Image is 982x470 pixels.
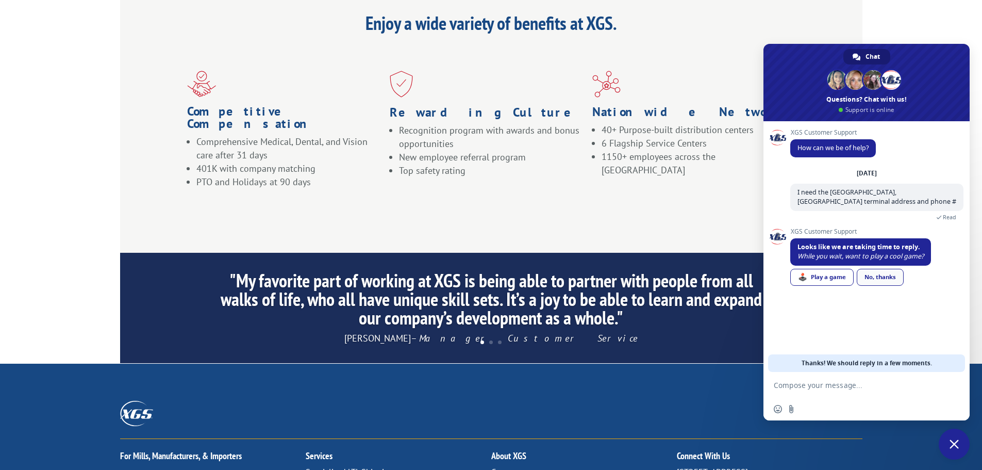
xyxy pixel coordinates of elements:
[592,106,795,123] h1: Nationwide Network
[217,271,765,332] h2: "My favorite part of working at XGS is being able to partner with people from all walks of life, ...
[602,123,795,137] li: 40+ Purpose-built distribution centers
[399,164,585,177] li: Top safety rating
[797,242,920,251] span: Looks like we are taking time to reply.
[217,332,765,345] p: [PERSON_NAME]
[196,162,382,175] li: 401K with company matching
[797,143,869,152] span: How can we be of help?
[790,129,876,136] span: XGS Customer Support
[120,401,153,426] img: XGS_Logos_ALL_2024_All_White
[774,381,937,390] textarea: Compose your message...
[196,135,382,162] li: Comprehensive Medical, Dental, and Vision care after 31 days
[196,175,382,189] li: PTO and Holidays at 90 days
[797,252,924,261] span: While you wait, want to play a cool game?
[798,273,807,281] span: 🕹️
[843,49,890,64] div: Chat
[187,105,382,135] h1: Competitive Compensation
[602,137,795,150] li: 6 Flagship Service Centers
[939,429,970,460] div: Close chat
[491,450,526,462] a: About XGS
[390,71,413,98] img: xgs-icon-safety-red
[306,450,332,462] a: Services
[306,14,677,38] h1: Enjoy a wide variety of benefits at XGS.
[480,341,484,344] a: 1
[802,354,932,372] span: Thanks! We should reply in a few moments.
[774,405,782,413] span: Insert an emoji
[943,214,956,221] span: Read
[857,170,877,176] div: [DATE]
[120,450,242,462] a: For Mills, Manufacturers, & Importers
[866,49,880,64] span: Chat
[390,106,585,124] h1: Rewarding Culture
[787,405,795,413] span: Send a file
[677,451,862,466] h2: Connect With Us
[399,151,585,164] li: New employee referral program
[419,332,638,344] em: Manager Customer Service
[399,124,585,151] li: Recognition program with awards and bonus opportunities
[411,332,417,344] span: –
[797,188,956,206] span: I need the [GEOGRAPHIC_DATA], [GEOGRAPHIC_DATA] terminal address and phone #
[790,269,854,286] div: Play a game
[790,228,931,235] span: XGS Customer Support
[602,150,795,177] li: 1150+ employees across the [GEOGRAPHIC_DATA]
[592,71,621,98] img: xgs-icon-largest-independent-network-red
[187,71,216,97] img: xgs-icon-partner-red (1)
[857,269,904,286] div: No, thanks
[489,341,493,344] a: 2
[498,341,502,344] a: 3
